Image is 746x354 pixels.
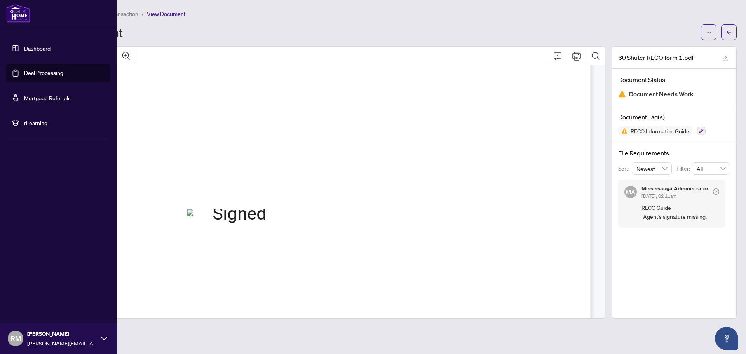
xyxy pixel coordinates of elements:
p: Filter: [676,164,692,173]
span: ellipsis [706,30,711,35]
span: check-circle [713,188,719,195]
h4: File Requirements [618,148,730,158]
h5: Mississauga Administrator [641,186,708,191]
span: [DATE], 02:11am [641,193,676,199]
span: RECO Guide -Agent's signature missing. [641,203,719,221]
img: Status Icon [618,126,627,136]
h4: Document Tag(s) [618,112,730,122]
span: All [697,163,725,174]
span: rLearning [24,119,105,127]
span: edit [723,55,728,61]
span: RM [10,333,21,344]
span: View Transaction [97,10,138,17]
h4: Document Status [618,75,730,84]
button: Open asap [715,327,738,350]
span: Document Needs Work [629,89,694,99]
span: RECO Information Guide [627,128,692,134]
span: [PERSON_NAME] [27,330,97,338]
a: Deal Processing [24,70,63,77]
p: Sort: [618,164,632,173]
span: [PERSON_NAME][EMAIL_ADDRESS][DOMAIN_NAME] [27,339,97,347]
img: Document Status [618,90,626,98]
li: / [141,9,144,18]
a: Dashboard [24,45,51,52]
span: 60 Shuter RECO form 1.pdf [618,53,694,62]
span: arrow-left [726,30,732,35]
a: Mortgage Referrals [24,94,71,101]
img: logo [6,4,30,23]
span: View Document [147,10,186,17]
span: MA [626,187,635,197]
span: Newest [636,163,668,174]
